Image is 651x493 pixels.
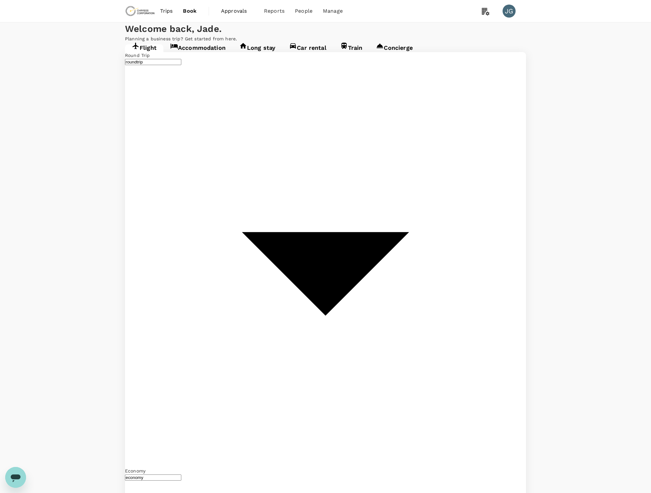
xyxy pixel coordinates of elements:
p: Planning a business trip? Get started from here. [125,35,526,42]
a: Car rental [282,44,333,56]
iframe: Button to launch messaging window [5,467,26,488]
span: Trips [160,7,173,15]
a: Accommodation [163,44,232,56]
span: People [295,7,312,15]
a: Train [333,44,369,56]
span: Book [183,7,197,15]
div: Round Trip [125,52,526,59]
span: Manage [323,7,343,15]
div: Welcome back , Jade . [125,22,526,35]
a: Long stay [232,44,282,56]
div: Economy [125,468,526,474]
span: Reports [264,7,284,15]
a: Concierge [369,44,419,56]
a: Flight [125,44,163,56]
span: Approvals [221,7,254,15]
img: Chrysos Corporation [125,4,155,18]
div: JG [503,5,516,18]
